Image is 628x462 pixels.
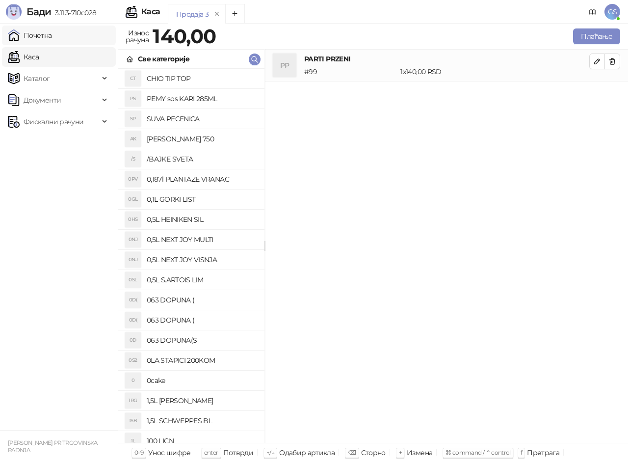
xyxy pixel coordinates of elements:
[125,111,141,127] div: SP
[176,9,209,20] div: Продаја 3
[147,71,257,86] h4: CHIO TIP TOP
[125,171,141,187] div: 0PV
[147,151,257,167] h4: /BAJKE SVETA
[147,111,257,127] h4: SUVA PECENICA
[134,449,143,456] span: 0-9
[445,449,511,456] span: ⌘ command / ⌃ control
[118,69,264,443] div: grid
[138,54,189,64] div: Све категорије
[8,47,39,67] a: Каса
[573,28,620,44] button: Плаћање
[24,69,50,88] span: Каталог
[147,272,257,288] h4: 0,5L S.ARTOIS LIM
[147,332,257,348] h4: 063 DOPUNA(S
[26,6,51,18] span: Бади
[147,292,257,308] h4: 063 DOPUNA (
[125,393,141,408] div: 1RG
[302,66,398,77] div: # 99
[24,112,83,132] span: Фискални рачуни
[125,433,141,449] div: 1L
[125,131,141,147] div: AK
[399,449,402,456] span: +
[348,449,356,456] span: ⌫
[125,191,141,207] div: 0GL
[147,393,257,408] h4: 1,5L [PERSON_NAME]
[147,171,257,187] h4: 0,187l PLANTAZE VRANAC
[210,10,223,18] button: remove
[6,4,22,20] img: Logo
[125,353,141,368] div: 0S2
[24,90,61,110] span: Документи
[147,91,257,107] h4: PEMY sos KARI 285ML
[8,26,52,45] a: Почетна
[141,8,160,16] div: Каса
[125,232,141,247] div: 0NJ
[51,8,96,17] span: 3.11.3-710c028
[147,413,257,429] h4: 1,5L SCHWEPPES BL
[147,433,257,449] h4: 100 LICN
[266,449,274,456] span: ↑/↓
[147,353,257,368] h4: 0LA STAPICI 200KOM
[125,373,141,388] div: 0
[223,446,254,459] div: Потврди
[585,4,601,20] a: Документација
[125,272,141,288] div: 0SL
[125,312,141,328] div: 0D(
[147,232,257,247] h4: 0,5L NEXT JOY MULTI
[147,212,257,227] h4: 0,5L HEINIKEN SIL
[147,373,257,388] h4: 0cake
[147,312,257,328] h4: 063 DOPUNA (
[125,71,141,86] div: CT
[147,252,257,268] h4: 0,5L NEXT JOY VISNJA
[125,252,141,268] div: 0NJ
[125,212,141,227] div: 0HS
[398,66,591,77] div: 1 x 140,00 RSD
[153,24,216,48] strong: 140,00
[125,151,141,167] div: /S
[125,292,141,308] div: 0D(
[147,131,257,147] h4: [PERSON_NAME] 750
[148,446,191,459] div: Унос шифре
[8,439,98,454] small: [PERSON_NAME] PR TRGOVINSKA RADNJA
[124,27,151,46] div: Износ рачуна
[521,449,522,456] span: f
[204,449,218,456] span: enter
[125,413,141,429] div: 1SB
[604,4,620,20] span: GS
[125,91,141,107] div: PS
[407,446,432,459] div: Измена
[527,446,559,459] div: Претрага
[279,446,335,459] div: Одабир артикла
[147,191,257,207] h4: 0,1L GORKI LIST
[273,54,296,77] div: PP
[125,332,141,348] div: 0D
[225,4,245,24] button: Add tab
[304,54,589,64] h4: PARTI PRZENI
[361,446,386,459] div: Сторно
